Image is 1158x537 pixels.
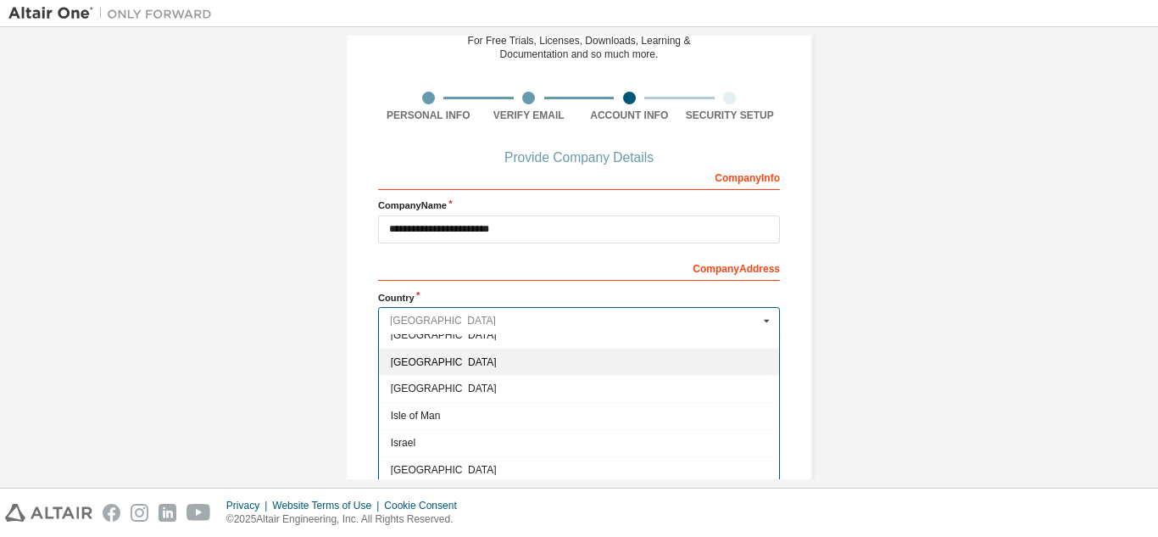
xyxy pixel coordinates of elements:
[159,504,176,522] img: linkedin.svg
[391,330,768,340] span: [GEOGRAPHIC_DATA]
[378,291,780,305] label: Country
[187,504,211,522] img: youtube.svg
[479,109,580,122] div: Verify Email
[391,356,768,366] span: [GEOGRAPHIC_DATA]
[391,438,768,448] span: Israel
[8,5,220,22] img: Altair One
[378,199,780,212] label: Company Name
[680,109,781,122] div: Security Setup
[378,153,780,163] div: Provide Company Details
[579,109,680,122] div: Account Info
[391,465,768,475] span: [GEOGRAPHIC_DATA]
[391,411,768,421] span: Isle of Man
[378,254,780,281] div: Company Address
[378,163,780,190] div: Company Info
[131,504,148,522] img: instagram.svg
[103,504,120,522] img: facebook.svg
[226,499,272,512] div: Privacy
[378,109,479,122] div: Personal Info
[226,512,467,527] p: © 2025 Altair Engineering, Inc. All Rights Reserved.
[468,34,691,61] div: For Free Trials, Licenses, Downloads, Learning & Documentation and so much more.
[391,383,768,394] span: [GEOGRAPHIC_DATA]
[272,499,384,512] div: Website Terms of Use
[384,499,466,512] div: Cookie Consent
[5,504,92,522] img: altair_logo.svg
